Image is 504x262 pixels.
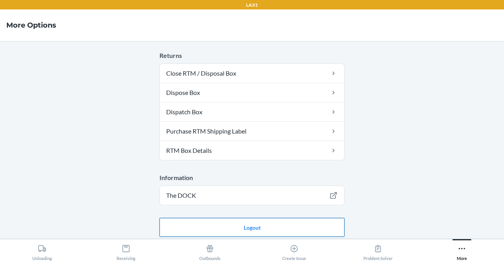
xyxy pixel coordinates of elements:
[199,241,220,261] div: Outbounds
[252,239,336,261] button: Create Issue
[160,141,344,160] a: RTM Box Details
[160,186,344,205] a: The DOCK
[457,241,467,261] div: More
[420,239,504,261] button: More
[117,241,135,261] div: Receiving
[6,20,56,30] h4: More Options
[160,64,344,83] a: Close RTM / Disposal Box
[336,239,420,261] button: Problem Solver
[159,51,345,60] p: Returns
[159,218,345,237] button: Logout
[84,239,168,261] button: Receiving
[160,83,344,102] a: Dispose Box
[32,241,52,261] div: Unloading
[160,122,344,141] a: Purchase RTM Shipping Label
[282,241,306,261] div: Create Issue
[363,241,393,261] div: Problem Solver
[159,173,345,182] p: Information
[246,2,258,9] p: LAX1
[160,102,344,121] a: Dispatch Box
[168,239,252,261] button: Outbounds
